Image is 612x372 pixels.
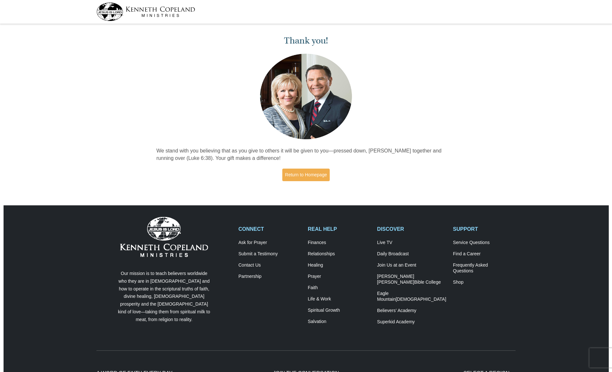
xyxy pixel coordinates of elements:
[308,274,370,279] a: Prayer
[238,251,301,257] a: Submit a Testimony
[453,262,516,274] a: Frequently AskedQuestions
[377,251,446,257] a: Daily Broadcast
[396,297,446,302] span: [DEMOGRAPHIC_DATA]
[308,296,370,302] a: Life & Work
[308,308,370,313] a: Spiritual Growth
[120,217,208,257] img: Kenneth Copeland Ministries
[453,279,516,285] a: Shop
[282,169,330,181] a: Return to Homepage
[238,240,301,246] a: Ask for Prayer
[116,270,212,324] p: Our mission is to teach believers worldwide who they are in [DEMOGRAPHIC_DATA] and how to operate...
[308,251,370,257] a: Relationships
[308,240,370,246] a: Finances
[238,262,301,268] a: Contact Us
[308,285,370,291] a: Faith
[453,251,516,257] a: Find a Career
[238,274,301,279] a: Partnership
[377,274,446,285] a: [PERSON_NAME] [PERSON_NAME]Bible College
[377,291,446,302] a: Eagle Mountain[DEMOGRAPHIC_DATA]
[377,319,446,325] a: Superkid Academy
[308,226,370,232] h2: REAL HELP
[156,35,456,46] h1: Thank you!
[308,262,370,268] a: Healing
[414,279,441,285] span: Bible College
[156,147,456,162] p: We stand with you believing that as you give to others it will be given to you—pressed down, [PER...
[377,308,446,314] a: Believers’ Academy
[453,226,516,232] h2: SUPPORT
[238,226,301,232] h2: CONNECT
[377,262,446,268] a: Join Us at an Event
[453,240,516,246] a: Service Questions
[258,52,354,141] img: Kenneth and Gloria
[377,240,446,246] a: Live TV
[308,319,370,325] a: Salvation
[96,3,195,21] img: kcm-header-logo.svg
[377,226,446,232] h2: DISCOVER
